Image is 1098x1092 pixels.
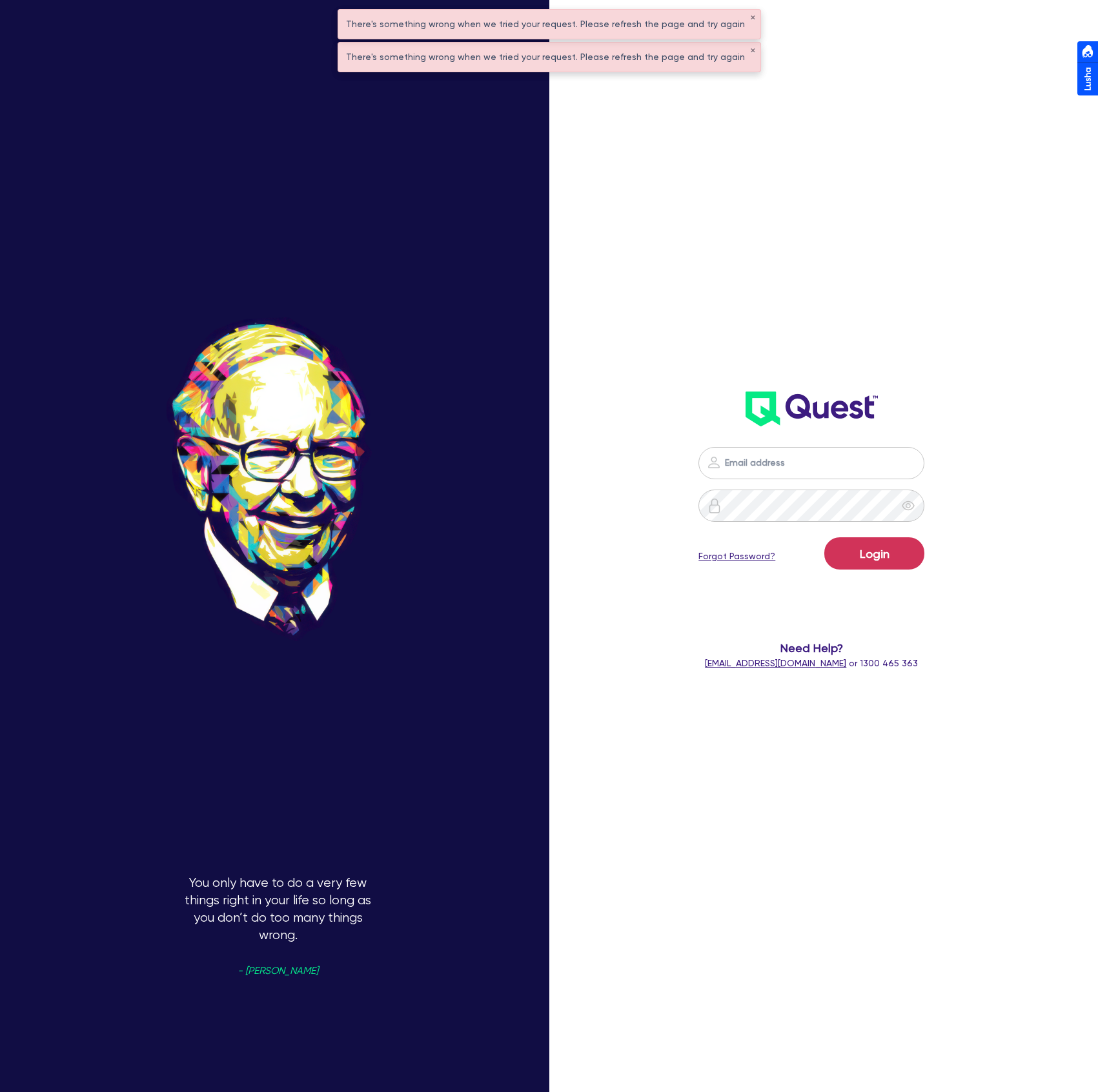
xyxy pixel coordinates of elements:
[698,447,924,479] input: Email address
[667,639,957,657] span: Need Help?
[175,875,381,1081] p: You only have to do a very few things right in your life so long as you don’t do too many things ...
[706,455,722,470] img: icon-password
[750,15,755,21] button: ✕
[338,10,760,39] div: There's something wrong when we tried your request. Please refresh the page and try again
[750,48,755,54] button: ✕
[705,658,918,668] span: or 1300 465 363
[824,537,924,570] button: Login
[238,966,318,976] span: - [PERSON_NAME]
[707,498,722,513] img: icon-password
[698,550,775,563] a: Forgot Password?
[746,392,878,426] img: wH2k97JdezQIQAAAABJRU5ErkJggg==
[705,658,846,668] a: [EMAIL_ADDRESS][DOMAIN_NAME]
[338,43,760,72] div: There's something wrong when we tried your request. Please refresh the page and try again
[902,499,915,512] span: eye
